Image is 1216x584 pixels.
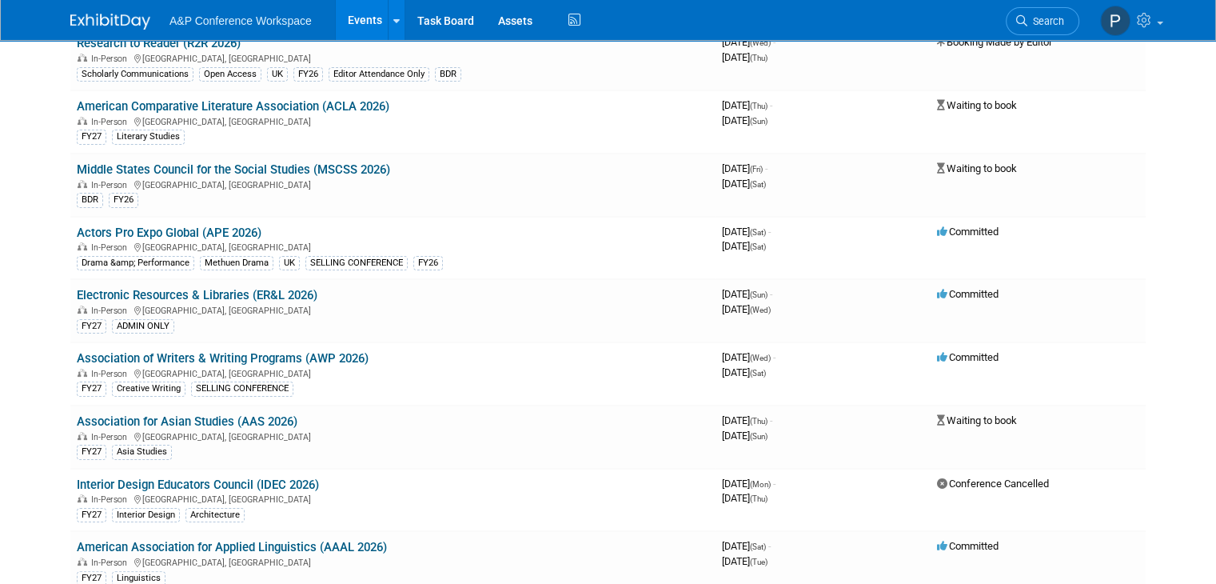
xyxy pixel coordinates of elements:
[77,492,709,505] div: [GEOGRAPHIC_DATA], [GEOGRAPHIC_DATA]
[750,180,766,189] span: (Sat)
[722,414,772,426] span: [DATE]
[77,382,106,396] div: FY27
[112,508,180,522] div: Interior Design
[722,303,771,315] span: [DATE]
[750,354,771,362] span: (Wed)
[750,54,767,62] span: (Thu)
[78,494,87,502] img: In-Person Event
[77,162,390,177] a: Middle States Council for the Social Studies (MSCSS 2026)
[722,51,767,63] span: [DATE]
[937,478,1049,490] span: Conference Cancelled
[91,369,132,379] span: In-Person
[112,130,185,144] div: Literary Studies
[722,99,772,111] span: [DATE]
[185,508,245,522] div: Architecture
[91,306,132,316] span: In-Person
[937,414,1017,426] span: Waiting to book
[1006,7,1079,35] a: Search
[722,430,767,442] span: [DATE]
[937,540,999,552] span: Committed
[773,351,775,363] span: -
[305,256,408,270] div: SELLING CONFERENCE
[413,256,443,270] div: FY26
[768,226,771,238] span: -
[937,99,1017,111] span: Waiting to book
[937,36,1052,48] span: Booking Made by Editor
[722,288,772,300] span: [DATE]
[77,303,709,316] div: [GEOGRAPHIC_DATA], [GEOGRAPHIC_DATA]
[750,432,767,441] span: (Sun)
[1100,6,1130,36] img: Paige Papandrea
[750,102,767,110] span: (Thu)
[937,351,999,363] span: Committed
[722,478,775,490] span: [DATE]
[722,555,767,567] span: [DATE]
[77,366,709,379] div: [GEOGRAPHIC_DATA], [GEOGRAPHIC_DATA]
[78,242,87,250] img: In-Person Event
[112,445,172,459] div: Asia Studies
[267,67,288,82] div: UK
[91,54,132,64] span: In-Person
[78,432,87,440] img: In-Person Event
[722,162,767,174] span: [DATE]
[1027,15,1064,27] span: Search
[77,67,193,82] div: Scholarly Communications
[78,117,87,125] img: In-Person Event
[750,117,767,126] span: (Sun)
[77,540,387,554] a: American Association for Applied Linguistics (AAAL 2026)
[768,540,771,552] span: -
[70,14,150,30] img: ExhibitDay
[91,117,132,127] span: In-Person
[77,178,709,190] div: [GEOGRAPHIC_DATA], [GEOGRAPHIC_DATA]
[77,319,106,334] div: FY27
[937,288,999,300] span: Committed
[77,256,194,270] div: Drama &amp; Performance
[77,351,369,366] a: Association of Writers & Writing Programs (AWP 2026)
[750,558,767,566] span: (Tue)
[91,432,132,442] span: In-Person
[77,555,709,568] div: [GEOGRAPHIC_DATA], [GEOGRAPHIC_DATA]
[750,480,771,489] span: (Mon)
[750,369,766,378] span: (Sat)
[77,36,241,50] a: Research to Reader (R2R 2026)
[722,351,775,363] span: [DATE]
[77,430,709,442] div: [GEOGRAPHIC_DATA], [GEOGRAPHIC_DATA]
[722,114,767,126] span: [DATE]
[78,180,87,188] img: In-Person Event
[329,67,429,82] div: Editor Attendance Only
[770,288,772,300] span: -
[191,382,293,396] div: SELLING CONFERENCE
[77,193,103,207] div: BDR
[78,306,87,314] img: In-Person Event
[937,162,1017,174] span: Waiting to book
[77,130,106,144] div: FY27
[937,226,999,238] span: Committed
[77,226,261,240] a: Actors Pro Expo Global (APE 2026)
[750,542,766,551] span: (Sat)
[770,99,772,111] span: -
[722,240,766,252] span: [DATE]
[722,540,771,552] span: [DATE]
[773,36,775,48] span: -
[750,228,766,237] span: (Sat)
[722,366,766,378] span: [DATE]
[91,558,132,568] span: In-Person
[169,14,312,27] span: A&P Conference Workspace
[722,226,771,238] span: [DATE]
[722,492,767,504] span: [DATE]
[77,114,709,127] div: [GEOGRAPHIC_DATA], [GEOGRAPHIC_DATA]
[91,494,132,505] span: In-Person
[77,240,709,253] div: [GEOGRAPHIC_DATA], [GEOGRAPHIC_DATA]
[78,558,87,566] img: In-Person Event
[78,369,87,377] img: In-Person Event
[78,54,87,62] img: In-Person Event
[750,290,767,299] span: (Sun)
[77,51,709,64] div: [GEOGRAPHIC_DATA], [GEOGRAPHIC_DATA]
[765,162,767,174] span: -
[91,242,132,253] span: In-Person
[435,67,461,82] div: BDR
[200,256,273,270] div: Methuen Drama
[77,414,297,429] a: Association for Asian Studies (AAS 2026)
[77,445,106,459] div: FY27
[109,193,138,207] div: FY26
